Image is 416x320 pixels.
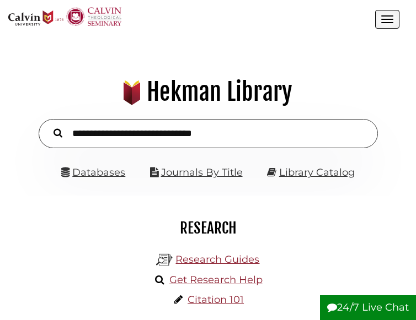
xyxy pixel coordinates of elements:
[156,252,173,268] img: Hekman Library Logo
[66,7,121,26] img: Calvin Theological Seminary
[54,128,62,138] i: Search
[175,253,259,265] a: Research Guides
[61,166,125,178] a: Databases
[14,77,401,107] h1: Hekman Library
[188,294,244,306] a: Citation 101
[169,274,263,286] a: Get Research Help
[17,219,399,237] h2: Research
[161,166,243,178] a: Journals By Title
[279,166,355,178] a: Library Catalog
[48,126,68,139] button: Search
[375,10,399,29] button: Open the menu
